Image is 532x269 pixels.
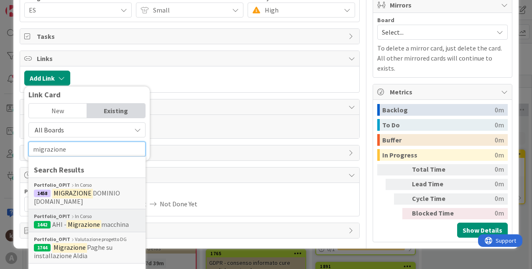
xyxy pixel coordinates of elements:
[461,193,504,205] div: 0m
[160,197,197,211] span: Not Done Yet
[52,242,87,253] mark: Migrazione
[495,134,504,146] div: 0m
[35,126,64,134] span: All Boards
[34,181,140,189] div: In Corso
[412,208,458,219] div: Blocked Time
[34,244,51,251] div: 1744
[412,179,458,190] div: Lead Time
[265,4,336,16] span: High
[461,179,504,190] div: 0m
[495,119,504,131] div: 0m
[52,188,93,198] mark: MIGRAZIONE
[382,149,495,161] div: In Progress
[37,53,344,63] span: Links
[461,164,504,175] div: 0m
[28,142,146,157] input: Search for card by title or ID
[34,236,70,243] b: Portfolio_OPIT
[18,1,38,11] span: Support
[153,4,225,16] span: Small
[37,170,344,180] span: Dates
[102,187,197,196] span: Actual Dates
[390,87,497,97] span: Metrics
[28,91,146,99] div: Link Card
[377,17,394,23] span: Board
[34,164,140,175] div: Search Results
[34,213,70,220] b: Portfolio_OPIT
[37,31,344,41] span: Tasks
[34,221,51,228] div: 1442
[412,164,458,175] div: Total Time
[412,193,458,205] div: Cycle Time
[457,223,508,238] button: Show Details
[34,181,70,189] b: Portfolio_OPIT
[495,104,504,116] div: 0m
[52,220,66,228] span: AHI -
[34,189,120,206] span: DOMINIO [DOMAIN_NAME]
[382,26,489,38] span: Select...
[37,226,344,236] span: Exit Criteria
[101,220,129,228] span: macchina
[37,148,344,158] span: History
[34,213,140,220] div: In Corso
[34,236,140,243] div: Valutazione progetto DG
[29,5,117,15] span: ES
[24,71,70,86] button: Add Link
[34,243,113,260] span: Paghe su installazione Aldia
[24,187,98,196] span: Planned Dates
[382,104,495,116] div: Backlog
[382,119,495,131] div: To Do
[37,102,344,112] span: Comments
[461,208,504,219] div: 0m
[34,190,51,197] div: 1458
[377,43,508,73] p: To delete a mirror card, just delete the card. All other mirrored cards will continue to exists.
[29,104,87,118] div: New
[87,104,145,118] div: Existing
[495,149,504,161] div: 0m
[382,134,495,146] div: Buffer
[66,219,101,230] mark: Migrazione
